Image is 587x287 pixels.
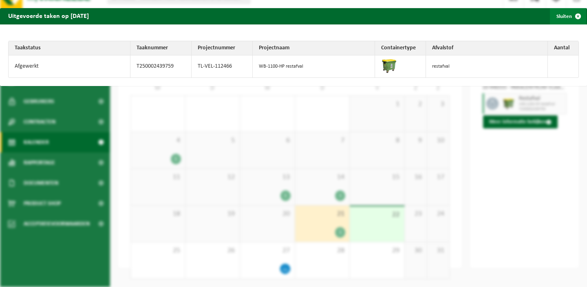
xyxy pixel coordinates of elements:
[426,55,548,77] td: restafval
[130,55,192,77] td: T250002439759
[9,55,130,77] td: Afgewerkt
[253,55,375,77] td: WB-1100-HP restafval
[130,41,192,55] th: Taaknummer
[253,41,375,55] th: Projectnaam
[192,41,253,55] th: Projectnummer
[9,41,130,55] th: Taakstatus
[426,41,548,55] th: Afvalstof
[550,8,586,24] button: Sluiten
[375,41,426,55] th: Containertype
[192,55,253,77] td: TL-VEL-112466
[548,41,578,55] th: Aantal
[381,57,397,74] img: WB-1100-HPE-GN-51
